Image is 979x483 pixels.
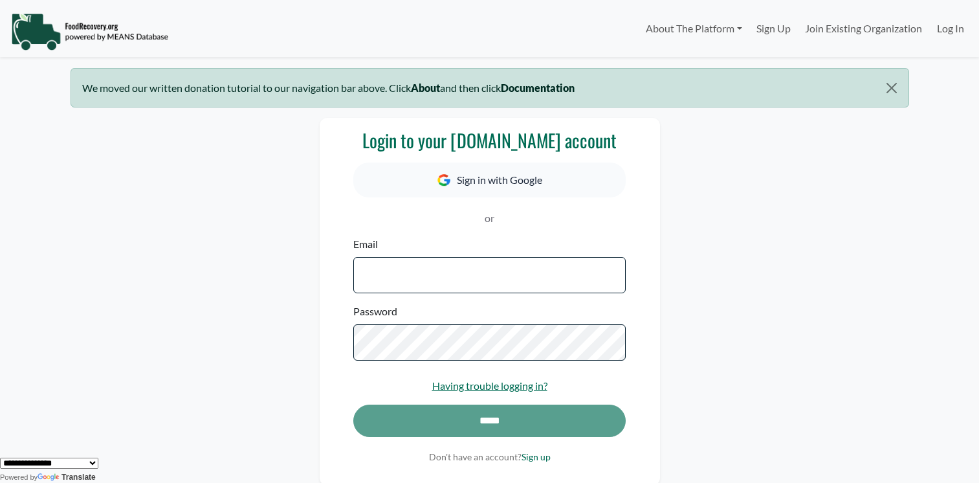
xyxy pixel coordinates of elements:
img: Google Translate [38,473,61,482]
button: Sign in with Google [353,163,625,197]
button: Close [875,69,908,107]
p: Don't have an account? [353,450,625,464]
p: or [353,210,625,226]
label: Email [353,236,378,252]
a: Sign up [522,451,551,462]
img: NavigationLogo_FoodRecovery-91c16205cd0af1ed486a0f1a7774a6544ea792ac00100771e7dd3ec7c0e58e41.png [11,12,168,51]
a: Having trouble logging in? [432,379,547,392]
h3: Login to your [DOMAIN_NAME] account [353,129,625,152]
a: Log In [930,16,971,41]
label: Password [353,304,397,319]
b: Documentation [501,82,575,94]
img: Google Icon [437,174,450,186]
a: Join Existing Organization [798,16,929,41]
div: We moved our written donation tutorial to our navigation bar above. Click and then click [71,68,909,107]
b: About [411,82,440,94]
a: Translate [38,473,96,482]
a: About The Platform [638,16,749,41]
a: Sign Up [749,16,798,41]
